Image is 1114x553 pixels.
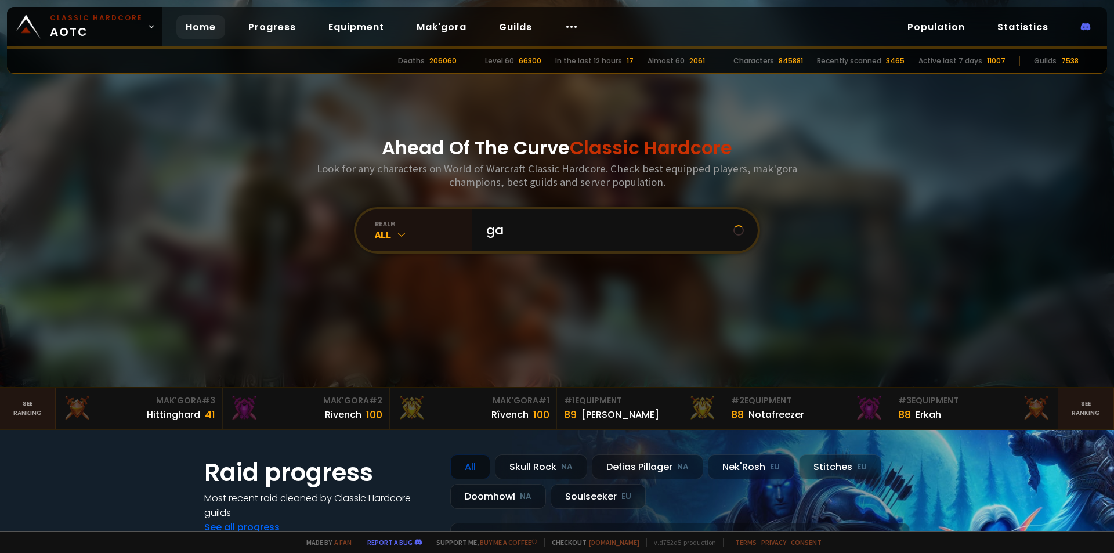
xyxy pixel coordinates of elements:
[898,395,1051,407] div: Equipment
[369,395,382,406] span: # 2
[648,56,685,66] div: Almost 60
[325,407,361,422] div: Rivench
[375,219,472,228] div: realm
[817,56,881,66] div: Recently scanned
[429,56,457,66] div: 206060
[621,491,631,503] small: EU
[689,56,705,66] div: 2061
[561,461,573,473] small: NA
[731,395,744,406] span: # 2
[557,388,724,429] a: #1Equipment89[PERSON_NAME]
[564,395,575,406] span: # 1
[918,56,982,66] div: Active last 7 days
[891,388,1058,429] a: #3Equipment88Erkah
[56,388,223,429] a: Mak'Gora#3Hittinghard41
[538,395,549,406] span: # 1
[799,454,881,479] div: Stitches
[761,538,786,547] a: Privacy
[334,538,352,547] a: a fan
[204,491,436,520] h4: Most recent raid cleaned by Classic Hardcore guilds
[677,461,689,473] small: NA
[857,461,867,473] small: EU
[382,134,732,162] h1: Ahead Of The Curve
[533,407,549,422] div: 100
[485,56,514,66] div: Level 60
[724,388,891,429] a: #2Equipment88Notafreezer
[898,395,912,406] span: # 3
[495,454,587,479] div: Skull Rock
[367,538,413,547] a: Report a bug
[407,15,476,39] a: Mak'gora
[147,407,200,422] div: Hittinghard
[544,538,639,547] span: Checkout
[519,56,541,66] div: 66300
[627,56,634,66] div: 17
[50,13,143,41] span: AOTC
[480,538,537,547] a: Buy me a coffee
[450,484,546,509] div: Doomhowl
[450,454,490,479] div: All
[589,538,639,547] a: [DOMAIN_NAME]
[646,538,716,547] span: v. d752d5 - production
[398,56,425,66] div: Deaths
[564,407,577,422] div: 89
[748,407,804,422] div: Notafreezer
[312,162,802,189] h3: Look for any characters on World of Warcraft Classic Hardcore. Check best equipped players, mak'g...
[223,388,390,429] a: Mak'Gora#2Rivench100
[63,395,215,407] div: Mak'Gora
[555,56,622,66] div: In the last 12 hours
[987,56,1006,66] div: 11007
[731,407,744,422] div: 88
[988,15,1058,39] a: Statistics
[898,407,911,422] div: 88
[592,454,703,479] div: Defias Pillager
[581,407,659,422] div: [PERSON_NAME]
[299,538,352,547] span: Made by
[375,228,472,241] div: All
[429,538,537,547] span: Support me,
[491,407,529,422] div: Rîvench
[397,395,549,407] div: Mak'Gora
[1058,388,1114,429] a: Seeranking
[770,461,780,473] small: EU
[239,15,305,39] a: Progress
[479,209,733,251] input: Search a character...
[202,395,215,406] span: # 3
[230,395,382,407] div: Mak'Gora
[916,407,941,422] div: Erkah
[50,13,143,23] small: Classic Hardcore
[204,454,436,491] h1: Raid progress
[570,135,732,161] span: Classic Hardcore
[551,484,646,509] div: Soulseeker
[735,538,757,547] a: Terms
[731,395,884,407] div: Equipment
[205,407,215,422] div: 41
[898,15,974,39] a: Population
[791,538,822,547] a: Consent
[1061,56,1079,66] div: 7538
[886,56,905,66] div: 3465
[7,7,162,46] a: Classic HardcoreAOTC
[390,388,557,429] a: Mak'Gora#1Rîvench100
[779,56,803,66] div: 845881
[204,521,280,534] a: See all progress
[520,491,531,503] small: NA
[1034,56,1057,66] div: Guilds
[733,56,774,66] div: Characters
[366,407,382,422] div: 100
[708,454,794,479] div: Nek'Rosh
[176,15,225,39] a: Home
[564,395,717,407] div: Equipment
[319,15,393,39] a: Equipment
[490,15,541,39] a: Guilds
